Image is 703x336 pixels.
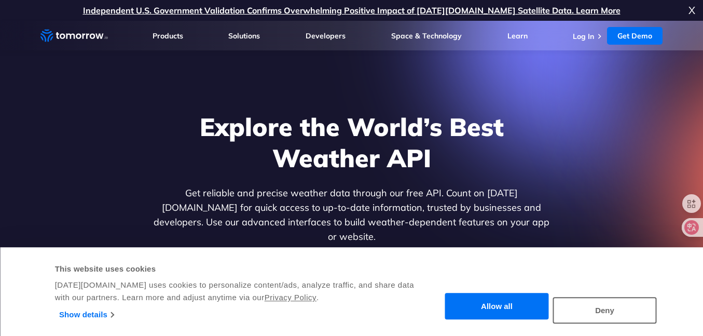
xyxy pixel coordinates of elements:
[391,31,462,41] a: Space & Technology
[55,263,427,275] div: This website uses cookies
[83,5,621,16] a: Independent U.S. Government Validation Confirms Overwhelming Positive Impact of [DATE][DOMAIN_NAM...
[607,27,663,45] a: Get Demo
[573,32,594,41] a: Log In
[445,293,549,320] button: Allow all
[306,31,346,41] a: Developers
[553,297,657,324] button: Deny
[265,293,316,302] a: Privacy Policy
[153,31,183,41] a: Products
[507,31,528,41] a: Learn
[55,279,427,304] div: [DATE][DOMAIN_NAME] uses cookies to personalize content/ads, analyze traffic, and share data with...
[59,307,114,322] a: Show details
[40,28,108,44] a: Home link
[151,111,552,173] h1: Explore the World’s Best Weather API
[151,186,552,244] p: Get reliable and precise weather data through our free API. Count on [DATE][DOMAIN_NAME] for quic...
[228,31,260,41] a: Solutions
